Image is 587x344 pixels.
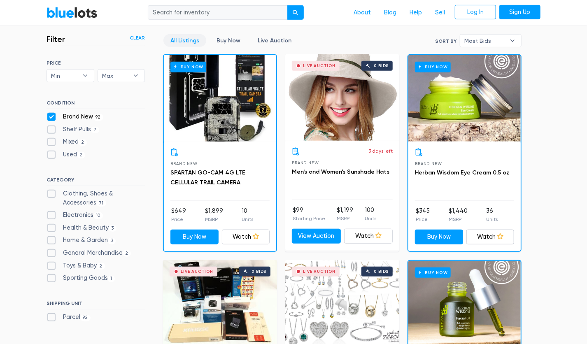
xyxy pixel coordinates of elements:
[415,267,451,278] h6: Buy Now
[47,6,98,18] a: BlueLots
[171,207,186,223] li: $649
[47,150,85,159] label: Used
[344,229,393,244] a: Watch
[242,207,253,223] li: 10
[251,34,298,47] a: Live Auction
[205,207,223,223] li: $1,899
[91,127,99,133] span: 7
[79,139,87,146] span: 2
[449,216,468,223] p: MSRP
[47,137,87,146] label: Mixed
[416,207,430,223] li: $345
[337,215,353,222] p: MSRP
[504,35,521,47] b: ▾
[347,5,377,20] a: About
[47,249,131,258] label: General Merchandise
[435,37,457,45] label: Sort By
[47,236,116,245] label: Home & Garden
[292,160,319,165] span: Brand New
[210,34,247,47] a: Buy Now
[365,206,376,222] li: 100
[303,64,335,68] div: Live Auction
[337,206,353,222] li: $1,199
[148,5,288,20] input: Search for inventory
[164,55,276,142] a: Buy Now
[47,125,99,134] label: Shelf Pulls
[415,161,442,166] span: Brand New
[102,70,129,82] span: Max
[47,100,145,109] h6: CONDITION
[408,55,521,142] a: Buy Now
[181,270,213,274] div: Live Auction
[449,207,468,223] li: $1,440
[80,315,91,321] span: 92
[368,147,393,155] p: 3 days left
[170,169,245,186] a: SPARTAN GO-CAM 4G LTE CELLULAR TRAIL CAMERA
[47,313,91,322] label: Parcel
[47,274,115,283] label: Sporting Goods
[47,300,145,309] h6: SHIPPING UNIT
[123,250,131,257] span: 2
[222,230,270,244] a: Watch
[293,206,325,222] li: $99
[93,114,103,121] span: 92
[47,189,145,207] label: Clothing, Shoes & Accessories
[51,70,78,82] span: Min
[47,112,103,121] label: Brand New
[374,64,389,68] div: 0 bids
[464,35,505,47] span: Most Bids
[403,5,429,20] a: Help
[93,212,103,219] span: 10
[108,238,116,244] span: 3
[242,216,253,223] p: Units
[486,207,498,223] li: 36
[292,229,341,244] a: View Auction
[415,230,463,244] a: Buy Now
[127,70,144,82] b: ▾
[170,161,197,166] span: Brand New
[486,216,498,223] p: Units
[96,200,106,207] span: 71
[374,270,389,274] div: 0 bids
[415,62,451,72] h6: Buy Now
[365,215,376,222] p: Units
[416,216,430,223] p: Price
[377,5,403,20] a: Blog
[47,177,145,186] h6: CATEGORY
[205,216,223,223] p: MSRP
[77,70,94,82] b: ▾
[252,270,267,274] div: 0 bids
[108,276,115,282] span: 1
[163,34,206,47] a: All Listings
[47,211,103,220] label: Electronics
[292,168,389,175] a: Men's and Women's Sunshade Hats
[109,225,116,232] span: 3
[415,169,509,176] a: Herban Wisdom Eye Cream 0.5 oz
[47,223,116,232] label: Health & Beauty
[77,152,85,158] span: 2
[285,54,399,141] a: Live Auction 0 bids
[47,60,145,66] h6: PRICE
[170,62,206,72] h6: Buy Now
[455,5,496,19] a: Log In
[171,216,186,223] p: Price
[47,261,105,270] label: Toys & Baby
[97,263,105,270] span: 2
[293,215,325,222] p: Starting Price
[499,5,540,19] a: Sign Up
[303,270,335,274] div: Live Auction
[429,5,452,20] a: Sell
[170,230,219,244] a: Buy Now
[466,230,515,244] a: Watch
[47,34,65,44] h3: Filter
[130,34,145,42] a: Clear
